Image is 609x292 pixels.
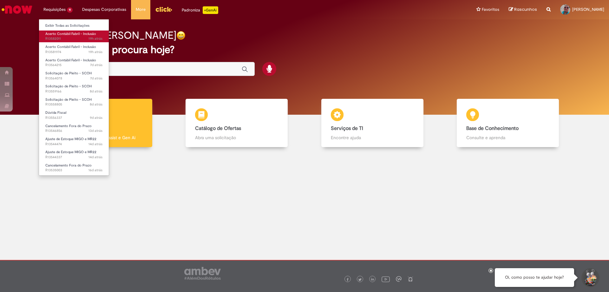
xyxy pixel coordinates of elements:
span: 7d atrás [90,76,102,81]
a: Exibir Todas as Solicitações [39,22,109,29]
span: Ajuste de Estoque MIGO e MR22 [45,137,96,141]
img: ServiceNow [1,3,33,16]
span: R13558805 [45,102,102,107]
span: 8d atrás [90,102,102,107]
span: 19h atrás [88,36,102,41]
b: Base de Conhecimento [466,125,519,132]
img: happy-face.png [176,31,186,40]
p: Encontre ajuda [331,134,414,141]
span: Acerto Contábil Fabril - Inclusão [45,58,96,63]
span: Acerto Contábil Fabril - Inclusão [45,44,96,49]
h2: O que você procura hoje? [55,44,554,55]
time: 23/09/2025 12:10:28 [90,102,102,107]
ul: Requisições [39,19,109,176]
span: R13544474 [45,142,102,147]
a: Aberto R13556337 : Dúvida Fiscal [39,109,109,121]
a: Aberto R13558805 : Solicitação de Pleito - SCOH [39,96,109,108]
span: 14d atrás [88,142,102,146]
a: Aberto R13546856 : Cancelamento Fora do Prazo [39,123,109,134]
span: R13581974 [45,50,102,55]
img: logo_footer_ambev_rotulo_gray.png [184,267,221,280]
span: Cancelamento Fora do Prazo [45,163,92,168]
span: Despesas Corporativas [82,6,126,13]
span: Ajuste de Estoque MIGO e MR22 [45,150,96,154]
time: 15/09/2025 11:08:07 [88,168,102,173]
img: logo_footer_twitter.png [358,278,362,281]
span: Requisições [43,6,66,13]
span: R13556337 [45,115,102,120]
a: Aberto R13544474 : Ajuste de Estoque MIGO e MR22 [39,136,109,147]
time: 23/09/2025 13:59:19 [90,89,102,94]
span: 11 [67,7,73,13]
span: R13535003 [45,168,102,173]
span: 19h atrás [88,50,102,54]
span: 13d atrás [88,128,102,133]
a: Aberto R13582011 : Acerto Contábil Fabril - Inclusão [39,31,109,42]
time: 18/09/2025 11:59:55 [88,128,102,133]
a: Aberto R13564078 : Solicitação de Pleito - SCOH [39,70,109,82]
a: Base de Conhecimento Consulte e aprenda [440,99,576,147]
a: Aberto R13581974 : Acerto Contábil Fabril - Inclusão [39,44,109,55]
span: Solicitação de Pleito - SCOH [45,84,92,89]
span: 9d atrás [90,115,102,120]
time: 17/09/2025 15:48:54 [88,142,102,146]
p: +GenAi [203,6,218,14]
a: Serviços de TI Encontre ajuda [304,99,440,147]
img: logo_footer_facebook.png [346,278,349,281]
span: Solicitação de Pleito - SCOH [45,71,92,76]
span: Solicitação de Pleito - SCOH [45,97,92,102]
span: R13546856 [45,128,102,133]
img: logo_footer_linkedin.png [371,278,374,282]
p: Abra uma solicitação [195,134,278,141]
span: 8d atrás [90,89,102,94]
span: R13564215 [45,63,102,68]
a: Catálogo de Ofertas Abra uma solicitação [169,99,305,147]
span: R13582011 [45,36,102,41]
time: 24/09/2025 16:53:48 [90,63,102,67]
time: 22/09/2025 16:44:06 [90,115,102,120]
span: Rascunhos [514,6,537,12]
span: More [136,6,146,13]
span: Favoritos [482,6,499,13]
a: Aberto R13544337 : Ajuste de Estoque MIGO e MR22 [39,149,109,160]
button: Iniciar Conversa de Suporte [580,268,599,287]
img: logo_footer_workplace.png [396,276,402,282]
span: [PERSON_NAME] [572,7,604,12]
span: 7d atrás [90,63,102,67]
time: 17/09/2025 15:29:46 [88,155,102,160]
span: Dúvida Fiscal [45,110,66,115]
span: 16d atrás [88,168,102,173]
h2: Bom dia, [PERSON_NAME] [55,30,176,41]
time: 24/09/2025 16:33:05 [90,76,102,81]
span: Cancelamento Fora do Prazo [45,124,92,128]
b: Catálogo de Ofertas [195,125,241,132]
time: 30/09/2025 14:40:11 [88,50,102,54]
a: Aberto R13535003 : Cancelamento Fora do Prazo [39,162,109,174]
a: Aberto R13564215 : Acerto Contábil Fabril - Inclusão [39,57,109,69]
span: Acerto Contábil Fabril - Inclusão [45,31,96,36]
b: Serviços de TI [331,125,363,132]
span: R13559166 [45,89,102,94]
span: R13544337 [45,155,102,160]
img: logo_footer_youtube.png [382,275,390,283]
time: 30/09/2025 14:43:39 [88,36,102,41]
a: Rascunhos [509,7,537,13]
div: Oi, como posso te ajudar hoje? [495,268,574,287]
img: click_logo_yellow_360x200.png [155,4,172,14]
p: Consulte e aprenda [466,134,549,141]
div: Padroniza [182,6,218,14]
span: R13564078 [45,76,102,81]
a: Tirar dúvidas Tirar dúvidas com Lupi Assist e Gen Ai [33,99,169,147]
span: 14d atrás [88,155,102,160]
a: Aberto R13559166 : Solicitação de Pleito - SCOH [39,83,109,95]
img: logo_footer_naosei.png [408,276,413,282]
